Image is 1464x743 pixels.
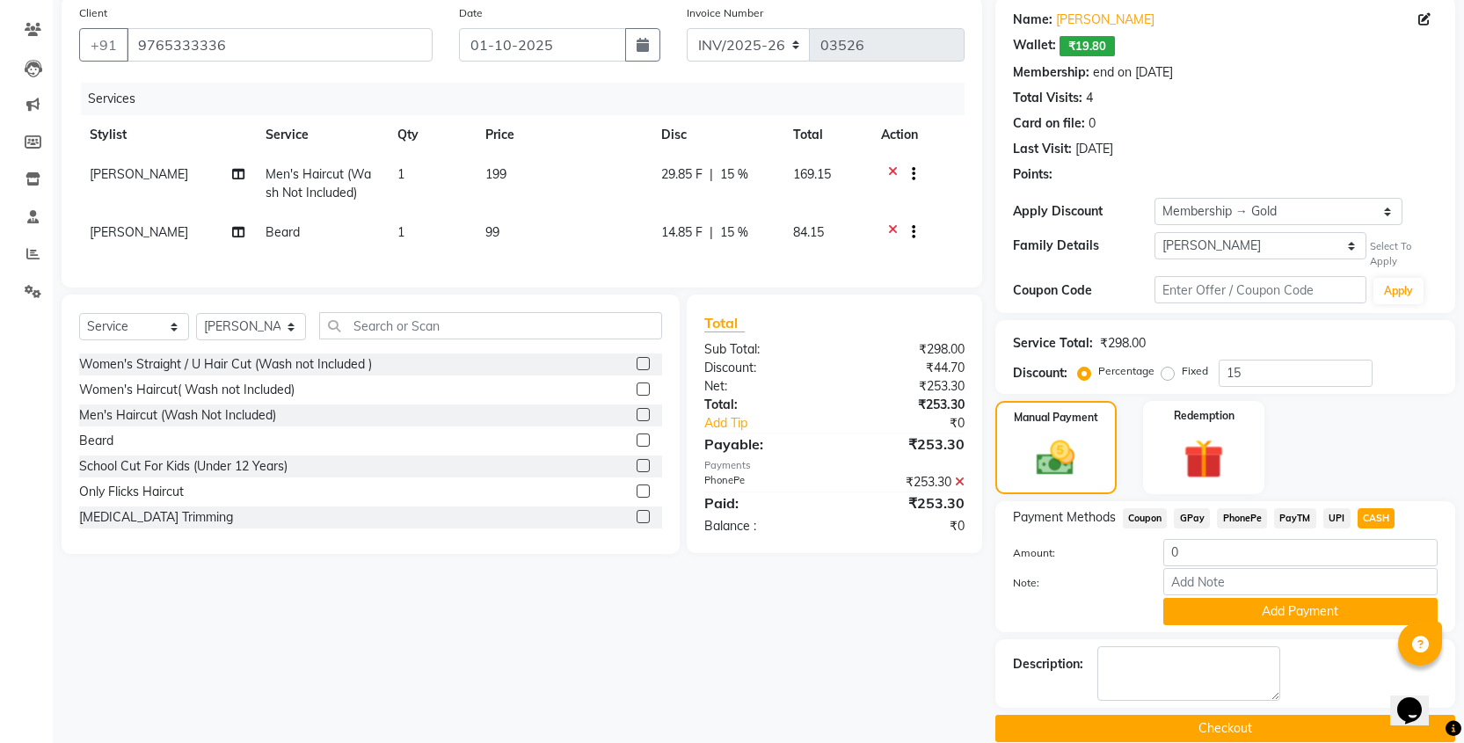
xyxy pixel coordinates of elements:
th: Price [475,115,651,155]
input: Enter Offer / Coupon Code [1154,276,1367,303]
div: Points: [1013,165,1052,184]
th: Stylist [79,115,255,155]
div: ₹253.30 [834,396,978,414]
input: Search by Name/Mobile/Email/Code [127,28,433,62]
div: end on [DATE] [1093,63,1173,82]
div: ₹0 [858,414,978,433]
div: Net: [691,377,834,396]
a: Add Tip [691,414,858,433]
div: Service Total: [1013,334,1093,353]
div: 0 [1089,114,1096,133]
div: Total: [691,396,834,414]
span: 84.15 [793,224,824,240]
input: Add Note [1163,568,1438,595]
div: ₹44.70 [834,359,978,377]
th: Total [783,115,870,155]
div: Family Details [1013,237,1154,255]
div: Only Flicks Haircut [79,483,184,501]
span: 1 [397,166,404,182]
div: Paid: [691,492,834,514]
button: Apply [1373,278,1424,304]
span: [PERSON_NAME] [90,224,188,240]
div: Card on file: [1013,114,1085,133]
span: 29.85 F [661,165,703,184]
div: Description: [1013,655,1083,674]
div: Women's Haircut( Wash not Included) [79,381,295,399]
div: Membership: [1013,63,1089,82]
div: Total Visits: [1013,89,1082,107]
div: ₹253.30 [834,433,978,455]
div: ₹298.00 [834,340,978,359]
span: 14.85 F [661,223,703,242]
div: ₹253.30 [834,377,978,396]
span: | [710,165,713,184]
div: Last Visit: [1013,140,1072,158]
span: PayTM [1274,508,1316,528]
span: 15 % [720,223,748,242]
th: Disc [651,115,783,155]
div: Coupon Code [1013,281,1154,300]
div: Apply Discount [1013,202,1154,221]
div: Sub Total: [691,340,834,359]
span: UPI [1323,508,1351,528]
div: Balance : [691,517,834,535]
span: 199 [485,166,506,182]
span: Beard [266,224,300,240]
div: Wallet: [1013,36,1056,56]
img: _cash.svg [1024,436,1087,480]
span: 15 % [720,165,748,184]
div: Discount: [691,359,834,377]
span: CASH [1358,508,1395,528]
label: Amount: [1000,545,1150,561]
div: ₹253.30 [834,473,978,492]
label: Note: [1000,575,1150,591]
button: Checkout [995,715,1455,742]
div: School Cut For Kids (Under 12 Years) [79,457,288,476]
th: Qty [387,115,475,155]
div: [DATE] [1075,140,1113,158]
div: Payments [704,458,965,473]
span: ₹19.80 [1060,36,1115,56]
a: [PERSON_NAME] [1056,11,1154,29]
button: +91 [79,28,128,62]
div: 4 [1086,89,1093,107]
div: ₹0 [834,517,978,535]
label: Percentage [1098,363,1154,379]
input: Amount [1163,539,1438,566]
label: Redemption [1174,408,1235,424]
th: Action [870,115,965,155]
span: 169.15 [793,166,831,182]
label: Invoice Number [687,5,763,21]
div: PhonePe [691,473,834,492]
span: Men's Haircut (Wash Not Included) [266,166,371,200]
iframe: chat widget [1390,673,1446,725]
span: [PERSON_NAME] [90,166,188,182]
div: Women's Straight / U Hair Cut (Wash not Included ) [79,355,372,374]
span: GPay [1174,508,1210,528]
span: Total [704,314,745,332]
div: Services [81,83,978,115]
input: Search or Scan [319,312,662,339]
span: PhonePe [1217,508,1267,528]
th: Service [255,115,387,155]
div: Beard [79,432,113,450]
div: Select To Apply [1370,239,1438,269]
span: | [710,223,713,242]
div: Name: [1013,11,1052,29]
div: Discount: [1013,364,1067,382]
div: ₹298.00 [1100,334,1146,353]
label: Manual Payment [1014,410,1098,426]
label: Date [459,5,483,21]
label: Fixed [1182,363,1208,379]
div: [MEDICAL_DATA] Trimming [79,508,233,527]
span: 1 [397,224,404,240]
label: Client [79,5,107,21]
div: ₹253.30 [834,492,978,514]
span: 99 [485,224,499,240]
div: Payable: [691,433,834,455]
div: Men's Haircut (Wash Not Included) [79,406,276,425]
button: Add Payment [1163,598,1438,625]
span: Coupon [1123,508,1168,528]
span: Payment Methods [1013,508,1116,527]
img: _gift.svg [1171,434,1236,484]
